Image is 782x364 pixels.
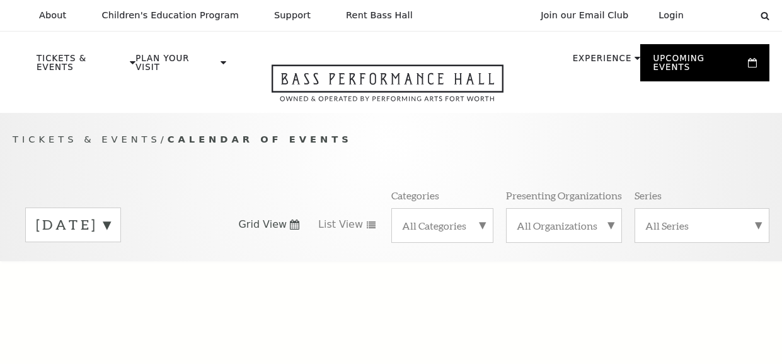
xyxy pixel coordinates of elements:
span: Calendar of Events [168,134,352,144]
p: Plan Your Visit [135,54,217,78]
p: Tickets & Events [37,54,127,78]
select: Select: [704,9,749,21]
span: List View [318,218,363,232]
span: Tickets & Events [13,134,161,144]
p: / [13,132,769,148]
p: Support [274,10,311,21]
p: Categories [391,189,439,202]
p: Upcoming Events [653,54,745,78]
label: All Series [645,219,759,232]
label: All Organizations [517,219,611,232]
span: Grid View [238,218,287,232]
p: Rent Bass Hall [346,10,413,21]
p: Series [635,189,662,202]
p: Children's Education Program [101,10,239,21]
p: Experience [573,54,632,69]
label: [DATE] [36,215,110,235]
label: All Categories [402,219,483,232]
p: About [39,10,66,21]
p: Presenting Organizations [506,189,622,202]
